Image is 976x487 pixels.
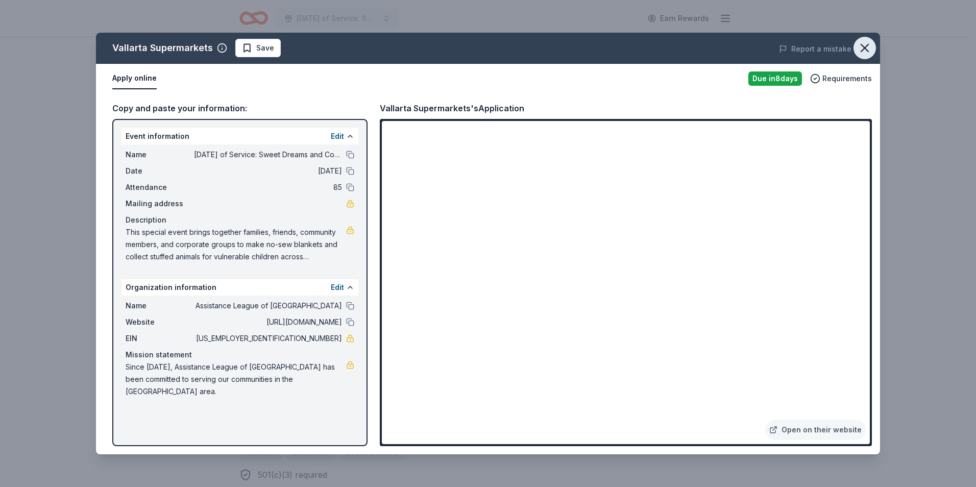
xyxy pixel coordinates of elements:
div: Description [126,214,354,226]
span: Date [126,165,194,177]
div: Due in 8 days [748,71,802,86]
span: This special event brings together families, friends, community members, and corporate groups to ... [126,226,346,263]
span: Name [126,149,194,161]
span: Requirements [822,72,872,85]
span: Attendance [126,181,194,193]
span: 85 [194,181,342,193]
div: Mission statement [126,349,354,361]
span: [DATE] of Service: Sweet Dreams and Cozy Nights [194,149,342,161]
span: Since [DATE], Assistance League of [GEOGRAPHIC_DATA] has been committed to serving our communitie... [126,361,346,398]
div: Vallarta Supermarkets's Application [380,102,524,115]
div: Organization information [121,279,358,296]
div: Event information [121,128,358,144]
button: Requirements [810,72,872,85]
span: Save [256,42,274,54]
span: Assistance League of [GEOGRAPHIC_DATA] [194,300,342,312]
span: [DATE] [194,165,342,177]
div: Vallarta Supermarkets [112,40,213,56]
button: Report a mistake [779,43,851,55]
span: [US_EMPLOYER_IDENTIFICATION_NUMBER] [194,332,342,345]
span: EIN [126,332,194,345]
span: Name [126,300,194,312]
button: Edit [331,130,344,142]
span: Website [126,316,194,328]
span: Mailing address [126,198,194,210]
button: Edit [331,281,344,294]
button: Apply online [112,68,157,89]
span: [URL][DOMAIN_NAME] [194,316,342,328]
div: Copy and paste your information: [112,102,368,115]
button: Save [235,39,281,57]
a: Open on their website [765,420,866,440]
